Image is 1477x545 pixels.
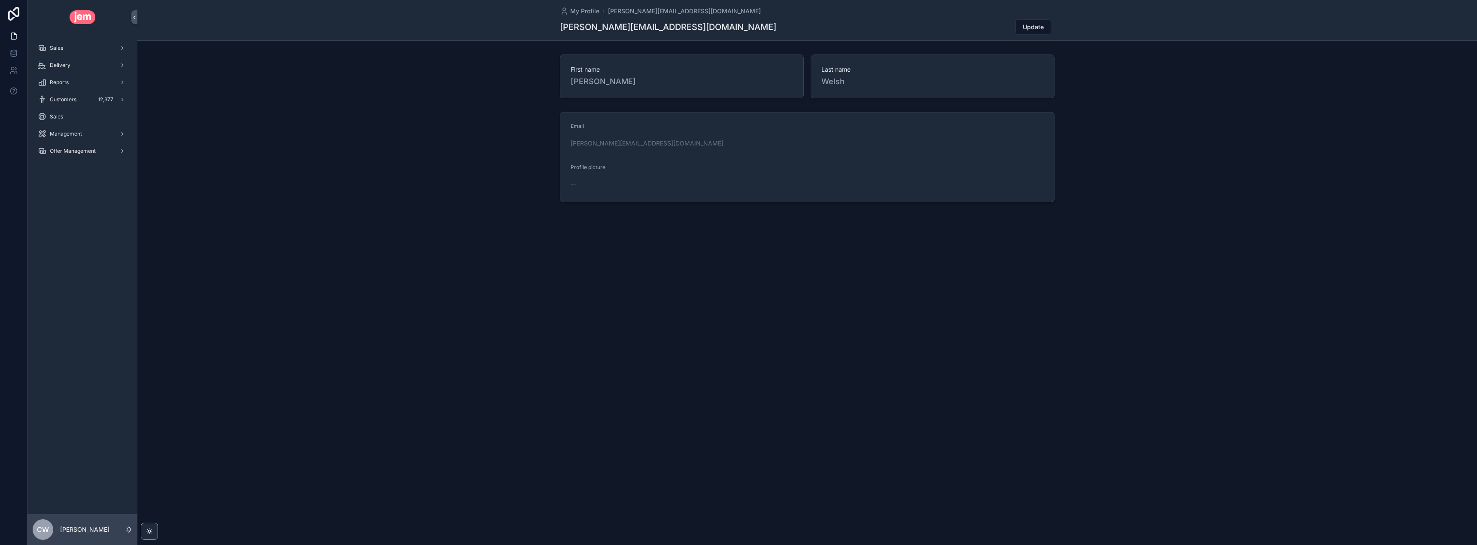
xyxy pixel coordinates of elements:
span: Offer Management [50,148,96,154]
span: Profile picture [571,164,605,170]
span: [PERSON_NAME] [571,76,793,88]
span: My Profile [570,7,599,15]
a: Reports [33,75,132,90]
span: Reports [50,79,69,86]
span: Management [50,130,82,137]
a: Delivery [33,58,132,73]
img: App logo [70,10,96,24]
button: Update [1015,19,1051,35]
span: Sales [50,113,63,120]
span: CW [37,524,49,535]
div: 12,377 [95,94,116,105]
span: Last name [821,65,1044,74]
a: Sales [33,40,132,56]
span: Sales [50,45,63,51]
a: [PERSON_NAME][EMAIL_ADDRESS][DOMAIN_NAME] [571,139,723,148]
span: Email [571,123,584,129]
a: Management [33,126,132,142]
span: Customers [50,96,76,103]
a: Customers12,377 [33,92,132,107]
p: [PERSON_NAME] [60,525,109,534]
a: [PERSON_NAME][EMAIL_ADDRESS][DOMAIN_NAME] [608,7,761,15]
a: Offer Management [33,143,132,159]
span: Update [1023,23,1044,31]
span: Delivery [50,62,70,69]
a: Sales [33,109,132,124]
h1: [PERSON_NAME][EMAIL_ADDRESS][DOMAIN_NAME] [560,21,776,33]
span: -- [571,180,576,189]
span: First name [571,65,793,74]
span: Welsh [821,76,1044,88]
a: My Profile [560,7,599,15]
div: scrollable content [27,34,137,170]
